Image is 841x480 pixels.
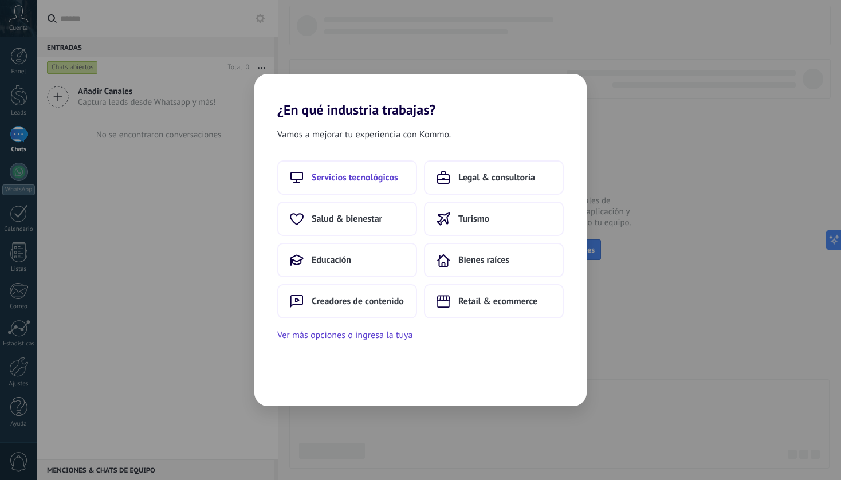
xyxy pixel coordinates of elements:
[277,284,417,318] button: Creadores de contenido
[277,202,417,236] button: Salud & bienestar
[458,213,489,225] span: Turismo
[312,296,404,307] span: Creadores de contenido
[424,284,564,318] button: Retail & ecommerce
[424,243,564,277] button: Bienes raíces
[277,243,417,277] button: Educación
[277,127,451,142] span: Vamos a mejorar tu experiencia con Kommo.
[424,202,564,236] button: Turismo
[312,213,382,225] span: Salud & bienestar
[277,328,412,343] button: Ver más opciones o ingresa la tuya
[458,254,509,266] span: Bienes raíces
[312,254,351,266] span: Educación
[254,74,587,118] h2: ¿En qué industria trabajas?
[277,160,417,195] button: Servicios tecnológicos
[424,160,564,195] button: Legal & consultoría
[458,172,535,183] span: Legal & consultoría
[312,172,398,183] span: Servicios tecnológicos
[458,296,537,307] span: Retail & ecommerce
